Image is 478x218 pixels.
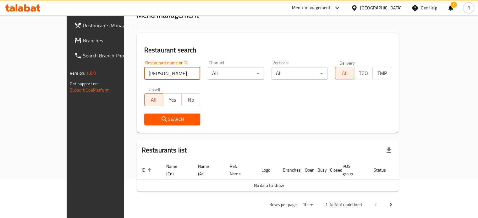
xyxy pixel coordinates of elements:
span: All [338,69,351,78]
button: TGO [354,67,373,79]
p: Rows per page: [269,201,298,209]
table: enhanced table [137,161,423,192]
button: No [181,93,200,106]
label: Upsell [149,87,160,92]
h2: Restaurant search [144,45,391,55]
label: Delivery [339,61,355,65]
div: Export file [381,143,396,158]
span: Restaurants Management [83,22,141,29]
span: Name (En) [166,162,185,178]
div: All [272,67,328,80]
span: Name (Ar) [198,162,217,178]
th: Open [300,161,312,180]
span: Status [374,166,394,174]
div: All [208,67,264,80]
span: ID [142,166,154,174]
button: Yes [163,93,182,106]
button: All [144,93,163,106]
span: Version: [70,69,85,77]
button: All [335,67,354,79]
span: Branches [83,37,141,44]
button: Next page [383,197,398,212]
th: Busy [312,161,325,180]
a: Restaurants Management [69,18,146,33]
th: Branches [278,161,300,180]
p: 1-NaN of undefined [325,201,362,209]
h2: Menu management [137,10,199,20]
div: [GEOGRAPHIC_DATA] [360,4,402,11]
th: Closed [325,161,338,180]
span: 1.0.0 [86,69,96,77]
span: No data to show [254,181,284,189]
button: TMP [372,67,391,79]
span: Search Branch Phone [83,52,141,59]
a: Support.OpsPlatform [70,86,110,94]
span: Get support on: [70,80,99,88]
span: R [467,4,470,11]
h2: Restaurants list [142,146,187,155]
span: Yes [166,95,179,104]
span: TMP [375,69,389,78]
input: Search for restaurant name or ID.. [144,67,201,80]
span: Ref. Name [230,162,249,178]
div: Menu-management [292,4,331,12]
span: TGO [357,69,370,78]
a: Branches [69,33,146,48]
div: Rows per page: [300,200,315,210]
a: Search Branch Phone [69,48,146,63]
span: Search [149,115,195,123]
span: No [184,95,198,104]
th: Logo [256,161,278,180]
span: All [147,95,161,104]
button: Search [144,114,201,125]
span: POS group [343,162,361,178]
